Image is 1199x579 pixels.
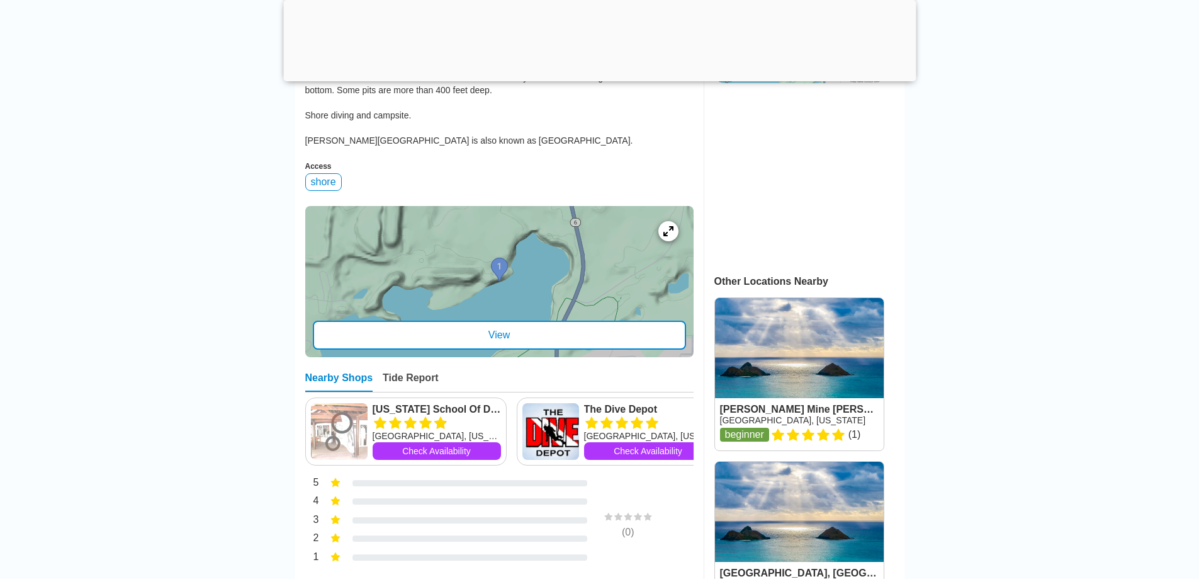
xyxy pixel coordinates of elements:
div: 2 [305,531,319,547]
div: View [313,321,686,350]
div: 4 [305,494,319,510]
div: Tide Report [383,372,439,392]
iframe: Advertisement [714,96,883,253]
img: Minnesota School Of Diving Inc [311,403,368,460]
a: Check Availability [373,442,501,460]
div: ( 0 ) [581,527,675,538]
div: Nearby Shops [305,372,373,392]
a: Check Availability [584,442,712,460]
div: Other Locations Nearby [714,276,904,287]
a: [US_STATE] School Of Diving Inc [373,403,501,416]
div: 3 [305,513,319,529]
div: shore [305,173,342,191]
img: The Dive Depot [522,403,579,460]
div: [GEOGRAPHIC_DATA], [US_STATE] [373,430,501,442]
div: [GEOGRAPHIC_DATA], [US_STATE] [584,430,712,442]
a: The Dive Depot [584,403,712,416]
div: No amenities. Abandoned Iron Ore Mines. Great Visibility and stocked with game fish. Gravel botto... [305,71,694,147]
a: entry mapView [305,206,694,357]
div: Access [305,162,694,171]
div: 5 [305,476,319,492]
div: 1 [305,550,319,566]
